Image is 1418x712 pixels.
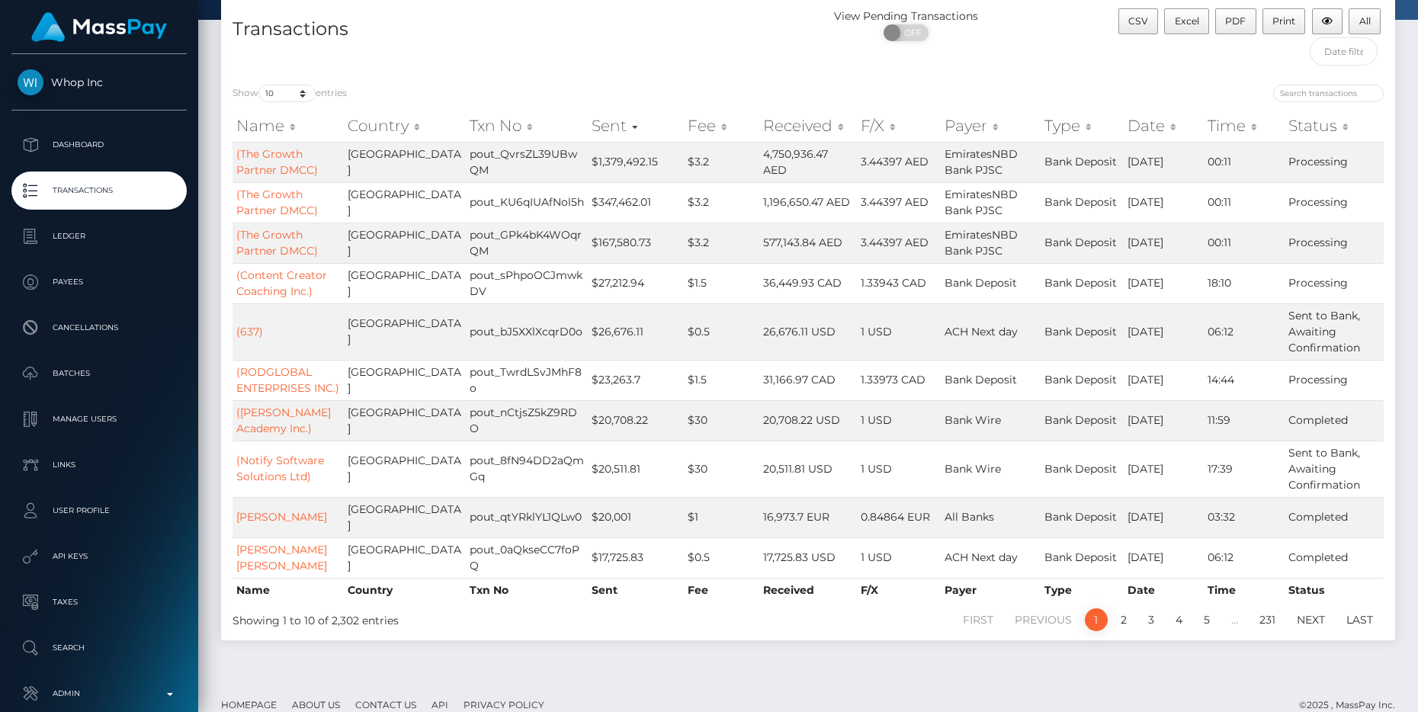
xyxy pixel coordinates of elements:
td: $1.5 [684,360,759,400]
td: [DATE] [1124,441,1205,497]
td: 00:11 [1204,223,1285,263]
td: $3.2 [684,223,759,263]
a: Ledger [11,217,187,255]
td: 06:12 [1204,537,1285,578]
th: Fee: activate to sort column ascending [684,111,759,141]
th: Fee [684,578,759,602]
td: [DATE] [1124,400,1205,441]
th: Txn No: activate to sort column ascending [466,111,588,141]
a: (Notify Software Solutions Ltd) [236,454,324,483]
a: Cancellations [11,309,187,347]
td: 3.44397 AED [857,182,941,223]
img: MassPay Logo [31,12,167,42]
td: 1.33943 CAD [857,263,941,303]
td: 14:44 [1204,360,1285,400]
th: F/X [857,578,941,602]
a: 4 [1167,608,1191,631]
td: [GEOGRAPHIC_DATA] [344,263,466,303]
td: [GEOGRAPHIC_DATA] [344,497,466,537]
p: Ledger [18,225,181,248]
td: [DATE] [1124,142,1205,182]
td: 06:12 [1204,303,1285,360]
td: Bank Deposit [1041,400,1124,441]
td: $347,462.01 [588,182,684,223]
th: Type [1041,578,1124,602]
a: Payees [11,263,187,301]
td: Sent to Bank, Awaiting Confirmation [1285,441,1384,497]
td: 577,143.84 AED [759,223,857,263]
td: pout_KU6qIUAfNol5h [466,182,588,223]
td: 00:11 [1204,182,1285,223]
td: 31,166.97 CAD [759,360,857,400]
button: CSV [1118,8,1159,34]
a: User Profile [11,492,187,530]
p: Admin [18,682,181,705]
th: Name: activate to sort column ascending [233,111,344,141]
div: Showing 1 to 10 of 2,302 entries [233,607,699,629]
th: Status [1285,578,1384,602]
input: Date filter [1310,37,1378,66]
td: Processing [1285,360,1384,400]
td: 1,196,650.47 AED [759,182,857,223]
td: [GEOGRAPHIC_DATA] [344,182,466,223]
td: [DATE] [1124,537,1205,578]
input: Search transactions [1273,85,1384,102]
td: $26,676.11 [588,303,684,360]
p: Taxes [18,591,181,614]
td: 1.33973 CAD [857,360,941,400]
td: 0.84864 EUR [857,497,941,537]
span: All [1359,15,1371,27]
p: Batches [18,362,181,385]
a: (The Growth Partner DMCC) [236,188,318,217]
a: ([PERSON_NAME] Academy Inc.) [236,406,331,435]
p: Manage Users [18,408,181,431]
th: Sent [588,578,684,602]
th: Received [759,578,857,602]
span: Bank Wire [945,462,1001,476]
td: [DATE] [1124,223,1205,263]
a: Next [1288,608,1333,631]
td: $3.2 [684,182,759,223]
select: Showentries [258,85,316,102]
th: Txn No [466,578,588,602]
span: EmiratesNBD Bank PJSC [945,147,1018,177]
th: Country [344,578,466,602]
td: $30 [684,441,759,497]
td: $167,580.73 [588,223,684,263]
a: API Keys [11,537,187,576]
p: Transactions [18,179,181,202]
th: Sent: activate to sort column ascending [588,111,684,141]
a: Search [11,629,187,667]
th: Date: activate to sort column ascending [1124,111,1205,141]
td: 3.44397 AED [857,223,941,263]
td: Sent to Bank, Awaiting Confirmation [1285,303,1384,360]
p: User Profile [18,499,181,522]
td: $1 [684,497,759,537]
td: Completed [1285,400,1384,441]
td: [GEOGRAPHIC_DATA] [344,400,466,441]
td: 20,511.81 USD [759,441,857,497]
td: pout_8fN94DD2aQmGq [466,441,588,497]
th: Received: activate to sort column ascending [759,111,857,141]
td: Bank Deposit [1041,360,1124,400]
td: [GEOGRAPHIC_DATA] [344,223,466,263]
td: $3.2 [684,142,759,182]
p: Links [18,454,181,476]
span: EmiratesNBD Bank PJSC [945,228,1018,258]
th: Date [1124,578,1205,602]
td: 03:32 [1204,497,1285,537]
a: Manage Users [11,400,187,438]
td: 18:10 [1204,263,1285,303]
td: $20,708.22 [588,400,684,441]
td: pout_sPhpoOCJmwkDV [466,263,588,303]
td: $27,212.94 [588,263,684,303]
a: 3 [1140,608,1163,631]
a: (The Growth Partner DMCC) [236,228,318,258]
td: [DATE] [1124,303,1205,360]
td: 1 USD [857,441,941,497]
span: OFF [892,24,930,41]
td: $20,001 [588,497,684,537]
td: Bank Deposit [1041,303,1124,360]
a: 231 [1251,608,1284,631]
p: API Keys [18,545,181,568]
